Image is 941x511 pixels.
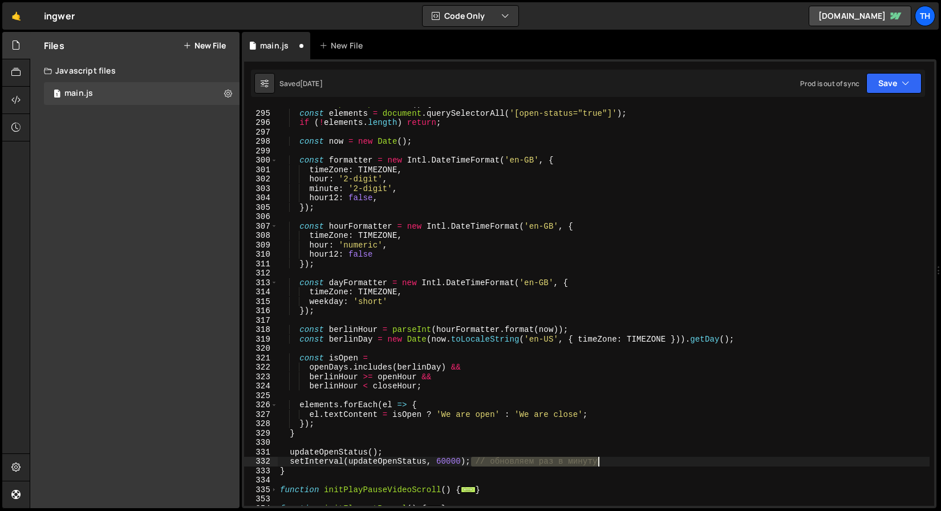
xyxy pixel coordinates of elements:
div: 315 [244,297,278,307]
div: 332 [244,457,278,467]
div: 321 [244,354,278,363]
div: Saved [279,79,323,88]
span: ... [427,505,441,511]
button: Code Only [423,6,518,26]
div: New File [319,40,367,51]
div: 298 [244,137,278,147]
div: 297 [244,128,278,137]
div: 323 [244,372,278,382]
div: 311 [244,259,278,269]
div: 353 [244,494,278,504]
div: ingwer [44,9,75,23]
h2: Files [44,39,64,52]
div: 308 [244,231,278,241]
div: 300 [244,156,278,165]
div: 306 [244,212,278,222]
div: 324 [244,382,278,391]
button: New File [183,41,226,50]
div: [DATE] [300,79,323,88]
div: 322 [244,363,278,372]
div: 316 [244,306,278,316]
div: 318 [244,325,278,335]
div: 307 [244,222,278,232]
div: 331 [244,448,278,457]
div: 314 [244,287,278,297]
div: 304 [244,193,278,203]
div: 313 [244,278,278,288]
div: 310 [244,250,278,259]
button: Save [866,73,922,94]
span: 1 [54,90,60,99]
div: 301 [244,165,278,175]
div: 312 [244,269,278,278]
div: 334 [244,476,278,485]
span: ... [461,486,476,492]
div: Javascript files [30,59,240,82]
div: 317 [244,316,278,326]
div: 302 [244,175,278,184]
div: 327 [244,410,278,420]
div: 296 [244,118,278,128]
a: Th [915,6,935,26]
div: 303 [244,184,278,194]
div: 335 [244,485,278,495]
div: 328 [244,419,278,429]
div: main.js [64,88,93,99]
a: [DOMAIN_NAME] [809,6,911,26]
div: Prod is out of sync [800,79,859,88]
div: 320 [244,344,278,354]
div: main.js [260,40,289,51]
div: 295 [244,109,278,119]
div: 326 [244,400,278,410]
div: 305 [244,203,278,213]
div: 330 [244,438,278,448]
div: 325 [244,391,278,401]
div: 319 [244,335,278,344]
div: 16346/44192.js [44,82,240,105]
div: 329 [244,429,278,439]
div: 333 [244,467,278,476]
a: 🤙 [2,2,30,30]
div: 299 [244,147,278,156]
div: 309 [244,241,278,250]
